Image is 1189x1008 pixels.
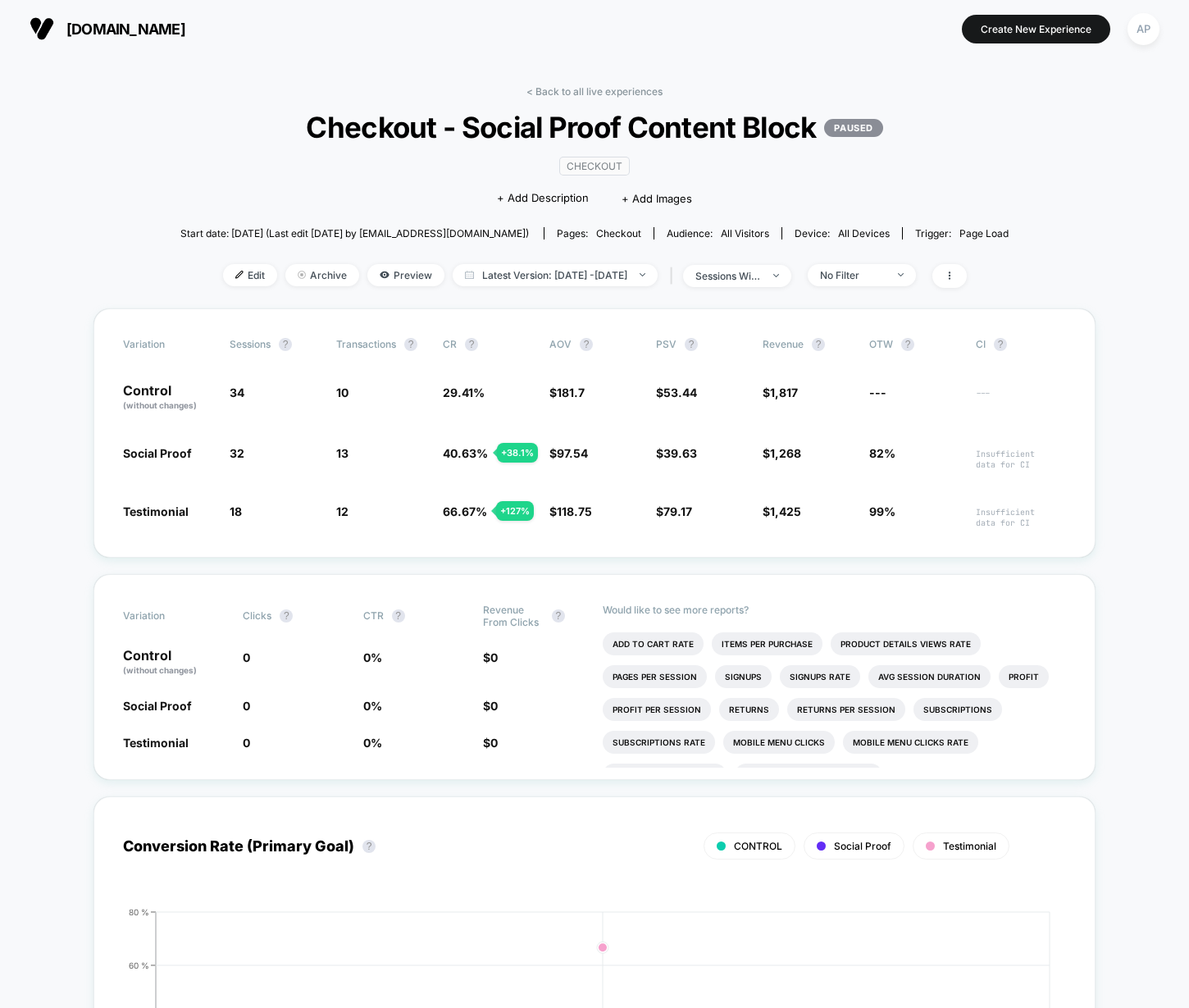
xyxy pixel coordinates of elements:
[280,609,293,623] button: ?
[363,736,382,750] span: 0 %
[549,338,572,350] span: AOV
[557,385,585,399] span: 181.7
[123,384,213,412] p: Control
[363,650,382,664] span: 0 %
[123,604,213,628] span: Variation
[781,227,902,239] span: Device:
[663,385,697,399] span: 53.44
[557,504,592,518] span: 118.75
[483,699,498,713] span: $
[123,338,213,351] span: Variation
[770,446,801,460] span: 1,268
[663,504,692,518] span: 79.17
[596,227,641,239] span: checkout
[123,446,192,460] span: Social Proof
[363,699,382,713] span: 0 %
[869,446,895,460] span: 82%
[557,227,641,239] div: Pages:
[180,227,529,239] span: Start date: [DATE] (Last edit [DATE] by [EMAIL_ADDRESS][DOMAIN_NAME])
[721,227,769,239] span: All Visitors
[552,609,565,623] button: ?
[640,273,645,276] img: end
[243,609,271,622] span: Clicks
[363,609,384,622] span: CTR
[780,665,860,688] li: Signups Rate
[497,443,538,463] div: + 38.1 %
[763,446,801,460] span: $
[838,227,890,239] span: all devices
[773,274,779,277] img: end
[392,609,405,623] button: ?
[667,227,769,239] div: Audience:
[243,736,250,750] span: 0
[497,190,589,207] span: + Add Description
[943,840,996,852] span: Testimonial
[223,264,277,286] span: Edit
[443,504,487,518] span: 66.67 %
[976,338,1066,351] span: CI
[663,446,697,460] span: 39.63
[549,504,592,518] span: $
[243,650,250,664] span: 0
[824,119,882,137] p: PAUSED
[336,385,348,399] span: 10
[656,504,692,518] span: $
[243,699,250,713] span: 0
[843,731,978,754] li: Mobile Menu Clicks Rate
[834,840,891,852] span: Social Proof
[66,21,185,38] span: [DOMAIN_NAME]
[230,504,242,518] span: 18
[812,338,825,351] button: ?
[959,227,1009,239] span: Page Load
[770,504,801,518] span: 1,425
[285,264,359,286] span: Archive
[622,192,692,205] span: + Add Images
[962,15,1110,43] button: Create New Experience
[549,446,588,460] span: $
[603,604,1066,616] p: Would like to see more reports?
[719,698,779,721] li: Returns
[715,665,772,688] li: Signups
[490,650,498,664] span: 0
[603,665,707,688] li: Pages Per Session
[1123,12,1164,46] button: AP
[898,273,904,276] img: end
[695,270,761,282] div: sessions with impression
[831,632,981,655] li: Product Details Views Rate
[723,731,835,754] li: Mobile Menu Clicks
[443,385,485,399] span: 29.41 %
[483,650,498,664] span: $
[787,698,905,721] li: Returns Per Session
[735,764,882,787] li: Desktop Menu (hover) Rate
[453,264,658,286] span: Latest Version: [DATE] - [DATE]
[913,698,1002,721] li: Subscriptions
[404,338,417,351] button: ?
[123,665,197,675] span: (without changes)
[685,338,698,351] button: ?
[734,840,782,852] span: CONTROL
[443,446,488,460] span: 40.63 %
[770,385,798,399] span: 1,817
[549,385,585,399] span: $
[336,338,396,350] span: Transactions
[976,507,1066,528] span: Insufficient data for CI
[298,271,306,279] img: end
[712,632,822,655] li: Items Per Purchase
[496,501,534,521] div: + 127 %
[999,665,1049,688] li: Profit
[367,264,444,286] span: Preview
[603,731,715,754] li: Subscriptions Rate
[820,269,886,281] div: No Filter
[976,449,1066,470] span: Insufficient data for CI
[901,338,914,351] button: ?
[603,632,704,655] li: Add To Cart Rate
[279,338,292,351] button: ?
[25,16,190,42] button: [DOMAIN_NAME]
[994,338,1007,351] button: ?
[230,446,244,460] span: 32
[235,271,244,279] img: edit
[559,157,630,176] span: CHECKOUT
[656,385,697,399] span: $
[868,665,991,688] li: Avg Session Duration
[603,698,711,721] li: Profit Per Session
